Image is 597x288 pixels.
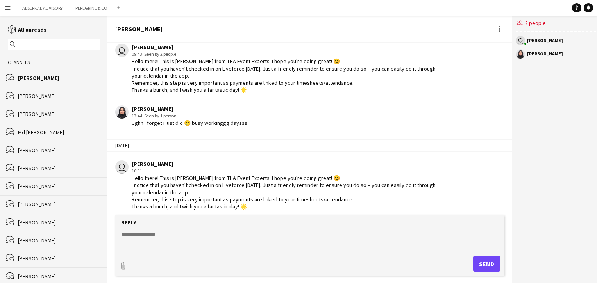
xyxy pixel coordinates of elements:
div: [PERSON_NAME] [18,183,100,190]
div: 09:43 [132,51,439,58]
div: Ughh i forget i just did 🥲 busy workinggg daysss [132,119,247,126]
label: Reply [121,219,136,226]
div: [PERSON_NAME] [527,52,563,56]
div: [DATE] [107,139,512,152]
div: 10:31 [132,167,439,174]
a: All unreads [8,26,46,33]
div: [PERSON_NAME] [18,165,100,172]
div: [PERSON_NAME] [18,147,100,154]
div: Hello there! This is [PERSON_NAME] from THA Event Experts. I hope you're doing great! 😊 I notice ... [132,174,439,210]
div: [PERSON_NAME] [18,201,100,208]
button: ALSERKAL ADVISORY [16,0,69,16]
div: [PERSON_NAME] [18,237,100,244]
div: [PERSON_NAME] [18,75,100,82]
div: [PERSON_NAME] [18,255,100,262]
div: [PERSON_NAME] [18,110,100,117]
span: · Seen by 1 person [142,113,177,119]
div: [PERSON_NAME] [132,160,439,167]
div: [PERSON_NAME] [18,92,100,100]
div: Hello there! This is [PERSON_NAME] from THA Event Experts. I hope you're doing great! 😊 I notice ... [132,58,439,93]
button: Send [473,256,500,272]
div: [PERSON_NAME] [18,219,100,226]
div: [PERSON_NAME] [132,44,439,51]
div: [PERSON_NAME] [132,105,247,112]
div: 13:44 [132,112,247,119]
div: 2 people [516,16,596,32]
div: [PERSON_NAME] [115,25,163,32]
span: · Seen by 2 people [142,51,176,57]
div: [PERSON_NAME] [527,38,563,43]
div: [PERSON_NAME] [18,273,100,280]
div: Md [PERSON_NAME] [18,129,100,136]
button: PEREGRINE & CO [69,0,114,16]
